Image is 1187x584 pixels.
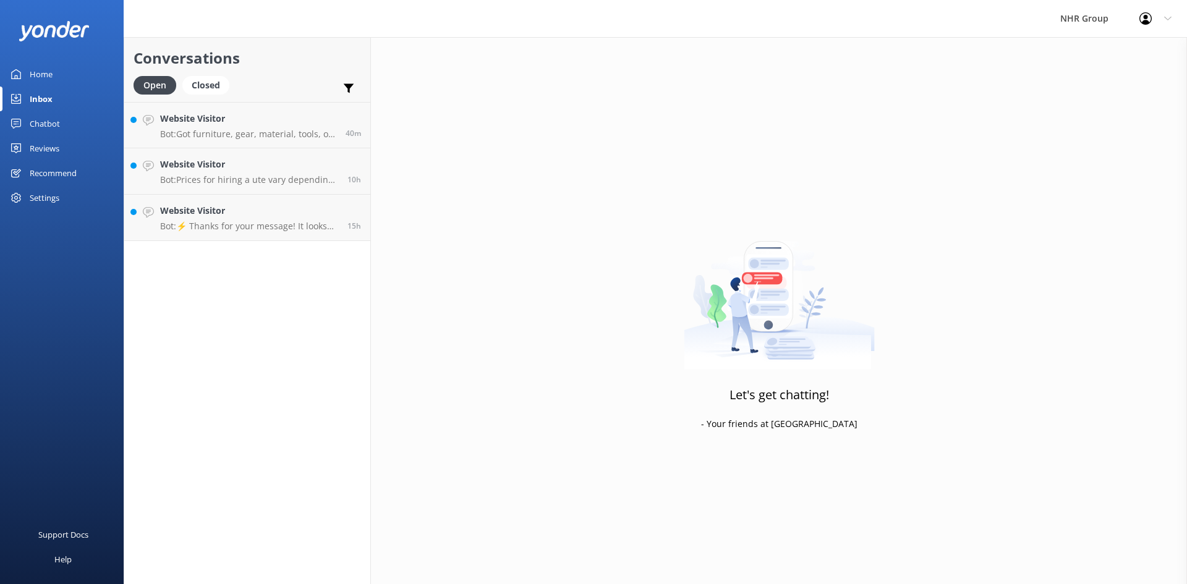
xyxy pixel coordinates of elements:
[134,78,182,91] a: Open
[160,129,336,140] p: Bot: Got furniture, gear, material, tools, or freight to move? Take our quiz to find the best veh...
[124,102,370,148] a: Website VisitorBot:Got furniture, gear, material, tools, or freight to move? Take our quiz to fin...
[160,158,338,171] h4: Website Visitor
[730,385,829,405] h3: Let's get chatting!
[134,76,176,95] div: Open
[54,547,72,572] div: Help
[124,195,370,241] a: Website VisitorBot:⚡ Thanks for your message! It looks like this one might be best handled by our...
[30,136,59,161] div: Reviews
[160,221,338,232] p: Bot: ⚡ Thanks for your message! It looks like this one might be best handled by our team directly...
[160,204,338,218] h4: Website Visitor
[30,62,53,87] div: Home
[134,46,361,70] h2: Conversations
[684,215,875,370] img: artwork of a man stealing a conversation from at giant smartphone
[347,221,361,231] span: Aug 28 2025 04:48pm (UTC +12:00) Pacific/Auckland
[124,148,370,195] a: Website VisitorBot:Prices for hiring a ute vary depending on the vehicle type, location, and your...
[30,185,59,210] div: Settings
[701,417,857,431] p: - Your friends at [GEOGRAPHIC_DATA]
[30,111,60,136] div: Chatbot
[346,128,361,138] span: Aug 29 2025 07:44am (UTC +12:00) Pacific/Auckland
[160,174,338,185] p: Bot: Prices for hiring a ute vary depending on the vehicle type, location, and your specific rent...
[347,174,361,185] span: Aug 28 2025 09:40pm (UTC +12:00) Pacific/Auckland
[30,161,77,185] div: Recommend
[19,21,90,41] img: yonder-white-logo.png
[38,522,88,547] div: Support Docs
[182,78,236,91] a: Closed
[160,112,336,125] h4: Website Visitor
[182,76,229,95] div: Closed
[30,87,53,111] div: Inbox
